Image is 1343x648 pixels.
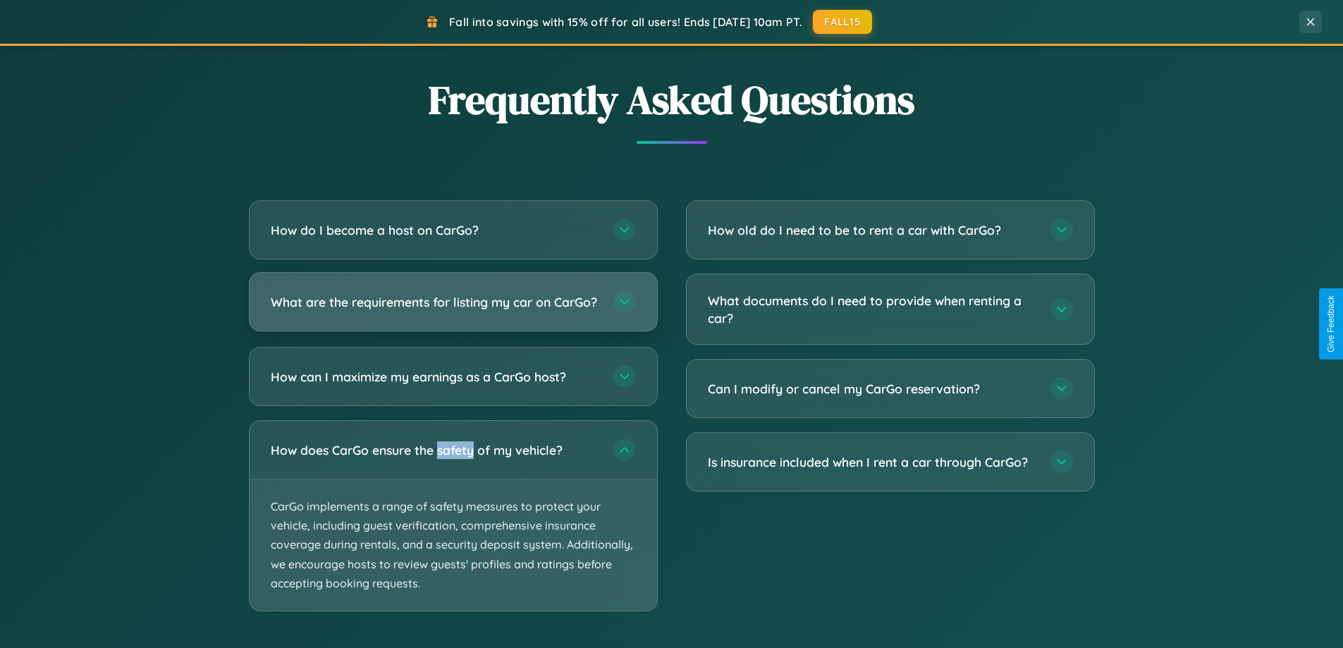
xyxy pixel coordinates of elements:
h3: Can I modify or cancel my CarGo reservation? [708,380,1036,398]
h3: Is insurance included when I rent a car through CarGo? [708,453,1036,471]
h3: What documents do I need to provide when renting a car? [708,292,1036,326]
p: CarGo implements a range of safety measures to protect your vehicle, including guest verification... [250,479,657,611]
h3: How does CarGo ensure the safety of my vehicle? [271,441,599,459]
div: Give Feedback [1326,295,1336,353]
span: Fall into savings with 15% off for all users! Ends [DATE] 10am PT. [449,15,802,29]
h3: What are the requirements for listing my car on CarGo? [271,293,599,311]
h3: How can I maximize my earnings as a CarGo host? [271,368,599,386]
h2: Frequently Asked Questions [249,73,1095,127]
button: FALL15 [813,10,872,34]
h3: How old do I need to be to rent a car with CarGo? [708,221,1036,239]
h3: How do I become a host on CarGo? [271,221,599,239]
